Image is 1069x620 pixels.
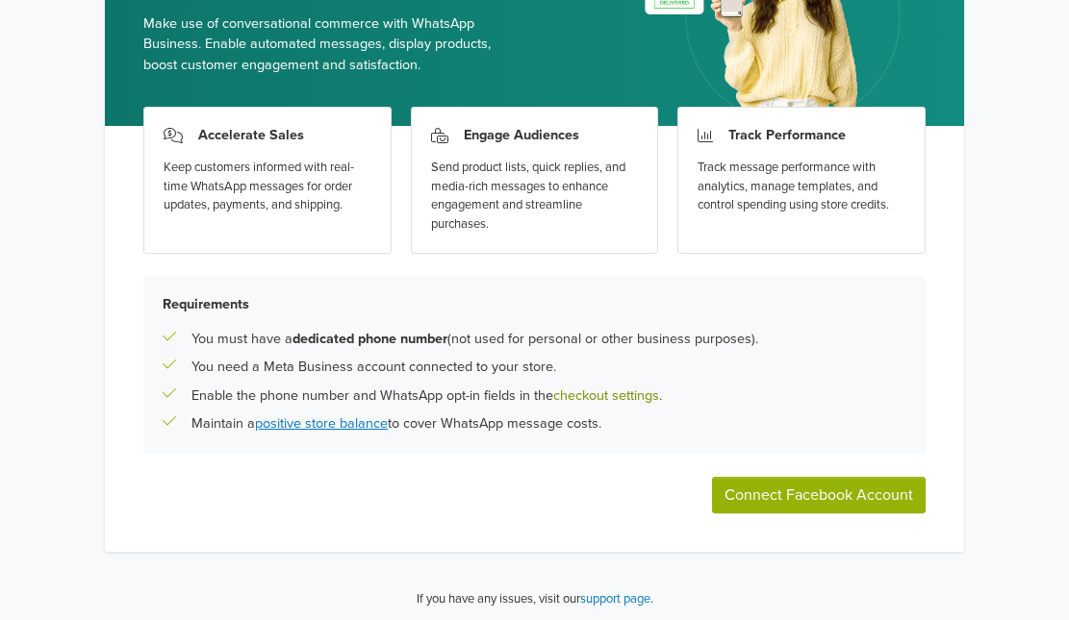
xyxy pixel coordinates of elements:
p: Enable the phone number and WhatsApp opt-in fields in the . [191,385,662,407]
p: You need a Meta Business account connected to your store. [191,357,556,378]
b: dedicated phone number [293,331,447,347]
div: Send product lists, quick replies, and media-rich messages to enhance engagement and streamline p... [431,159,639,234]
button: Connect Facebook Account [712,477,926,513]
div: Track message performance with analytics, manage templates, and control spending using store cred... [698,159,905,215]
a: checkout settings [553,387,659,404]
span: Make use of conversational commerce with WhatsApp Business. Enable automated messages, display pr... [143,13,520,76]
h3: Track Performance [728,127,846,143]
h3: Accelerate Sales [198,127,304,143]
h5: Requirements [163,296,906,312]
a: positive store balance [255,415,388,432]
p: You must have a (not used for personal or other business purposes). [191,329,758,350]
p: If you have any issues, visit our . [417,590,653,609]
h3: Engage Audiences [464,127,579,143]
p: Maintain a to cover WhatsApp message costs. [191,413,601,434]
div: Keep customers informed with real-time WhatsApp messages for order updates, payments, and shipping. [164,159,371,215]
a: support page [580,591,650,607]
